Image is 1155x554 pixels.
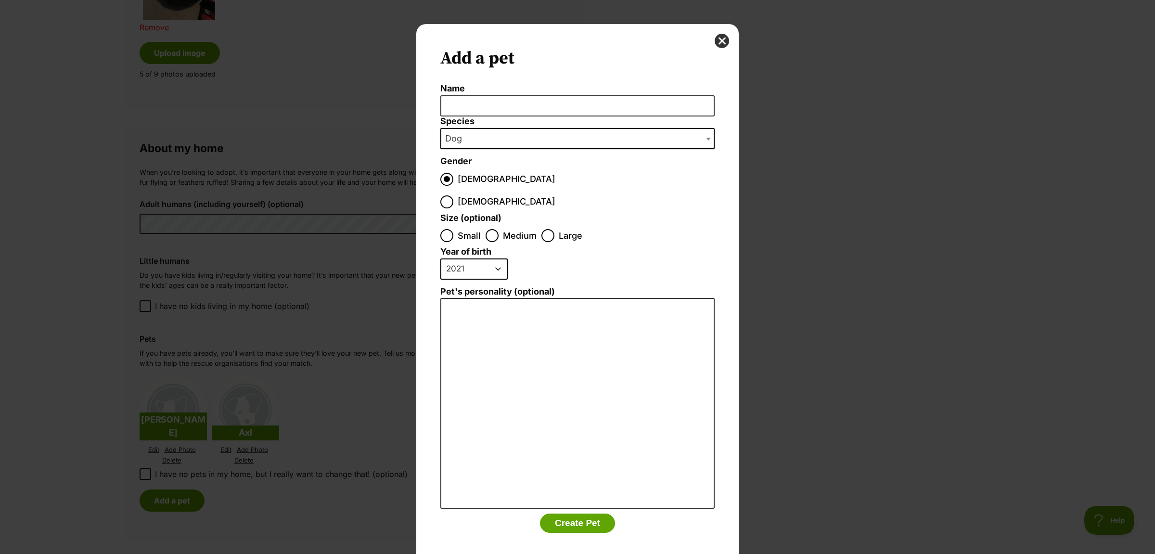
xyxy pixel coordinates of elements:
[458,195,555,208] span: [DEMOGRAPHIC_DATA]
[440,156,472,167] label: Gender
[715,34,729,48] button: close
[503,229,537,242] span: Medium
[540,514,615,533] button: Create Pet
[458,173,555,186] span: [DEMOGRAPHIC_DATA]
[440,116,715,127] label: Species
[440,48,715,69] h2: Add a pet
[440,213,501,223] label: Size (optional)
[458,229,481,242] span: Small
[440,247,491,257] label: Year of birth
[559,229,582,242] span: Large
[440,84,715,94] label: Name
[441,132,472,145] span: Dog
[440,287,715,297] label: Pet's personality (optional)
[440,128,715,149] span: Dog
